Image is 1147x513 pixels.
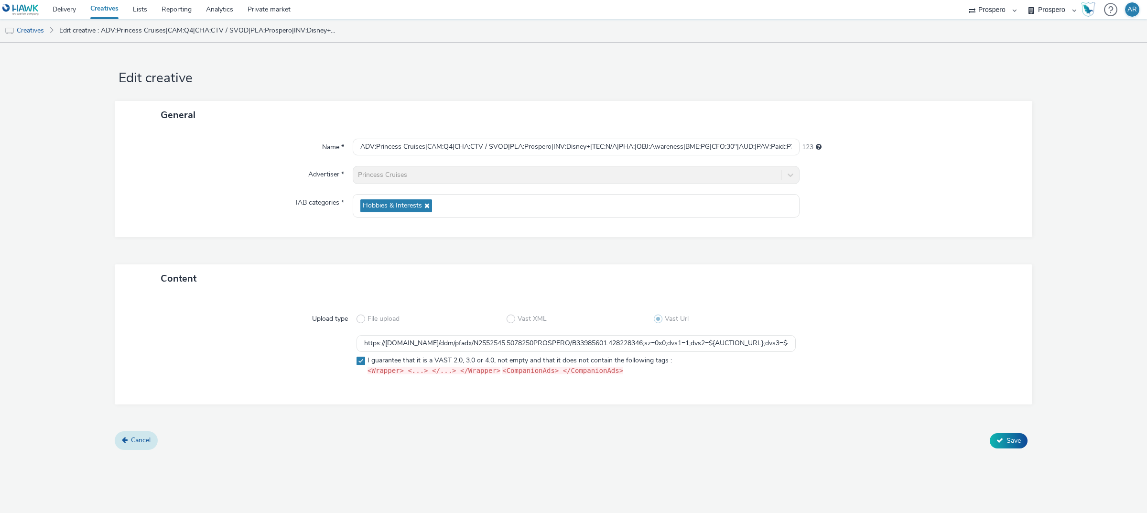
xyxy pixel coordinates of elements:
[368,356,672,376] span: I guarantee that it is a VAST 2.0, 3.0 or 4.0, not empty and that it does not contain the followi...
[1006,436,1021,445] span: Save
[353,139,800,155] input: Name
[304,166,348,179] label: Advertiser *
[368,314,400,324] span: File upload
[161,272,196,285] span: Content
[368,367,500,374] code: <Wrapper> <...> </...> </Wrapper>
[318,139,348,152] label: Name *
[131,436,151,445] span: Cancel
[1081,2,1099,17] a: Hawk Academy
[665,314,689,324] span: Vast Url
[115,431,158,449] a: Cancel
[115,69,1032,87] h1: Edit creative
[292,194,348,207] label: IAB categories *
[816,142,822,152] div: Maximum 255 characters
[802,142,813,152] span: 123
[2,4,39,16] img: undefined Logo
[502,367,623,374] code: <CompanionAds> </CompanionAds>
[357,335,796,352] input: Vast URL
[308,310,352,324] label: Upload type
[54,19,341,42] a: Edit creative : ADV:Princess Cruises|CAM:Q4|CHA:CTV / SVOD|PLA:Prospero|INV:Disney+|TEC:N/A|PHA:|...
[363,202,422,210] span: Hobbies & Interests
[1127,2,1137,17] div: AR
[5,26,14,36] img: tv
[161,109,195,121] span: General
[1081,2,1095,17] img: Hawk Academy
[990,433,1028,448] button: Save
[518,314,547,324] span: Vast XML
